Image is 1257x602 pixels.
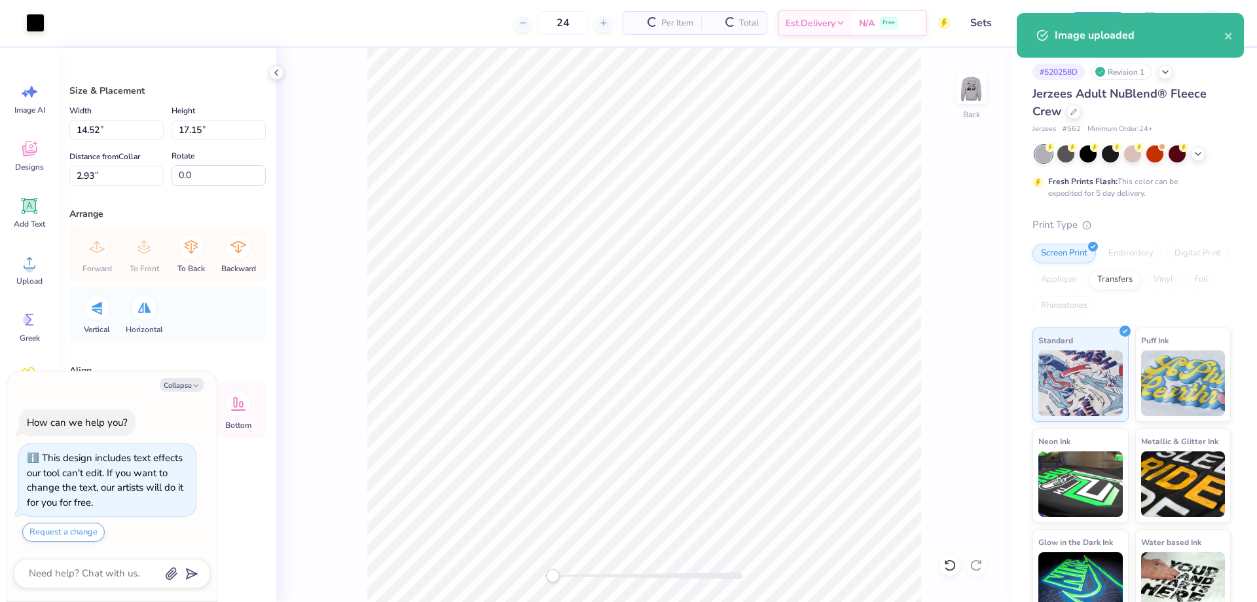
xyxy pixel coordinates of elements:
[172,148,194,164] label: Rotate
[1032,296,1096,316] div: Rhinestones
[1186,270,1216,290] div: Foil
[69,207,266,221] div: Arrange
[1055,28,1224,43] div: Image uploaded
[1224,28,1233,43] button: close
[177,263,205,274] span: To Back
[1032,270,1085,290] div: Applique
[1048,176,1209,199] div: This color can be expedited for 5 day delivery.
[1087,124,1153,135] span: Minimum Order: 24 +
[14,105,45,115] span: Image AI
[126,324,163,335] span: Horizontal
[1145,270,1182,290] div: Vinyl
[1199,10,1225,36] img: Joshua Macky Gaerlan
[69,103,92,119] label: Width
[221,263,256,274] span: Backward
[960,10,1057,36] input: Untitled Design
[20,333,40,343] span: Greek
[1063,124,1081,135] span: # 562
[1038,535,1113,549] span: Glow in the Dark Ink
[883,18,895,28] span: Free
[1048,176,1118,187] strong: Fresh Prints Flash:
[69,149,140,164] label: Distance from Collar
[1038,434,1070,448] span: Neon Ink
[1141,451,1226,517] img: Metallic & Glitter Ink
[1032,86,1207,119] span: Jerzees Adult NuBlend® Fleece Crew
[1091,64,1152,80] div: Revision 1
[786,16,835,30] span: Est. Delivery
[1032,244,1096,263] div: Screen Print
[661,16,693,30] span: Per Item
[1038,333,1073,347] span: Standard
[14,219,45,229] span: Add Text
[15,162,44,172] span: Designs
[958,76,985,102] img: Back
[27,416,128,429] div: How can we help you?
[1178,10,1231,36] a: JM
[1089,270,1141,290] div: Transfers
[1032,64,1085,80] div: # 520258D
[69,364,266,377] div: Align
[739,16,759,30] span: Total
[859,16,875,30] span: N/A
[1100,244,1162,263] div: Embroidery
[1141,434,1218,448] span: Metallic & Glitter Ink
[546,569,559,582] div: Accessibility label
[1141,333,1169,347] span: Puff Ink
[1038,350,1123,416] img: Standard
[84,324,110,335] span: Vertical
[27,451,183,509] div: This design includes text effects our tool can't edit. If you want to change the text, our artist...
[1166,244,1230,263] div: Digital Print
[16,276,43,286] span: Upload
[22,523,105,542] button: Request a change
[1141,350,1226,416] img: Puff Ink
[1032,217,1231,233] div: Print Type
[225,420,251,430] span: Bottom
[1032,124,1056,135] span: Jerzees
[172,103,195,119] label: Height
[963,109,980,121] div: Back
[537,11,589,35] input: – –
[69,84,266,98] div: Size & Placement
[160,378,204,392] button: Collapse
[1038,451,1123,517] img: Neon Ink
[1141,535,1201,549] span: Water based Ink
